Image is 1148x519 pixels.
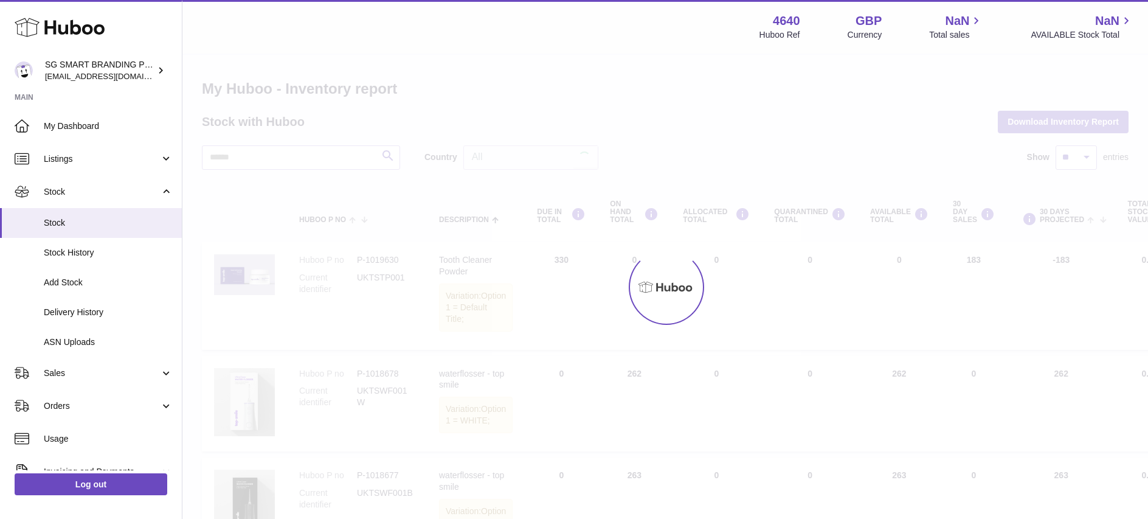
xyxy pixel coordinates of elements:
span: Orders [44,400,160,412]
a: NaN AVAILABLE Stock Total [1031,13,1133,41]
span: Listings [44,153,160,165]
span: Stock [44,186,160,198]
span: [EMAIL_ADDRESS][DOMAIN_NAME] [45,71,179,81]
span: AVAILABLE Stock Total [1031,29,1133,41]
span: Usage [44,433,173,445]
a: NaN Total sales [929,13,983,41]
div: SG SMART BRANDING PTE. LTD. [45,59,154,82]
span: NaN [945,13,969,29]
span: Stock History [44,247,173,259]
span: Add Stock [44,277,173,288]
span: Invoicing and Payments [44,466,160,478]
span: My Dashboard [44,120,173,132]
span: Delivery History [44,307,173,318]
span: Total sales [929,29,983,41]
strong: GBP [856,13,882,29]
span: Stock [44,217,173,229]
div: Currency [848,29,882,41]
strong: 4640 [773,13,800,29]
span: ASN Uploads [44,336,173,348]
a: Log out [15,473,167,495]
span: Sales [44,367,160,379]
span: NaN [1095,13,1119,29]
div: Huboo Ref [759,29,800,41]
img: uktopsmileshipping@gmail.com [15,61,33,80]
